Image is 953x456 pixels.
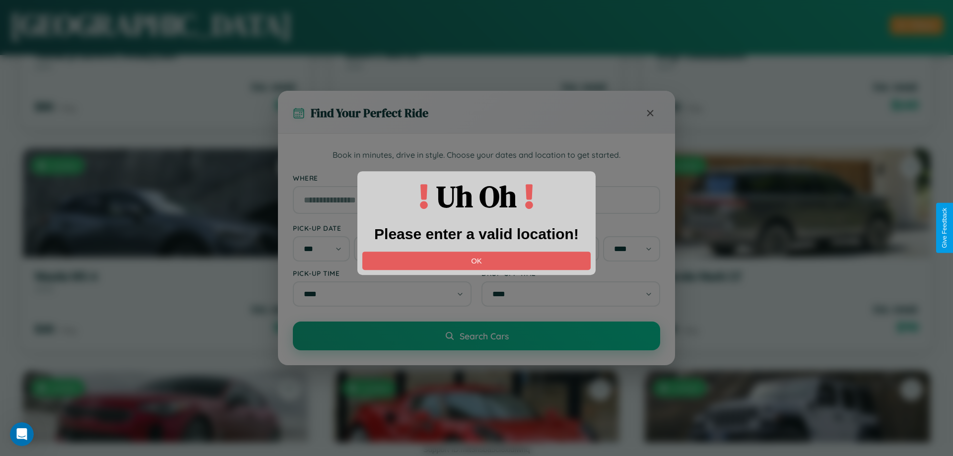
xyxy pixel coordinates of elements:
label: Where [293,174,660,182]
h3: Find Your Perfect Ride [311,105,428,121]
p: Book in minutes, drive in style. Choose your dates and location to get started. [293,149,660,162]
label: Pick-up Date [293,224,472,232]
span: Search Cars [460,330,509,341]
label: Drop-off Time [481,269,660,277]
label: Pick-up Time [293,269,472,277]
label: Drop-off Date [481,224,660,232]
